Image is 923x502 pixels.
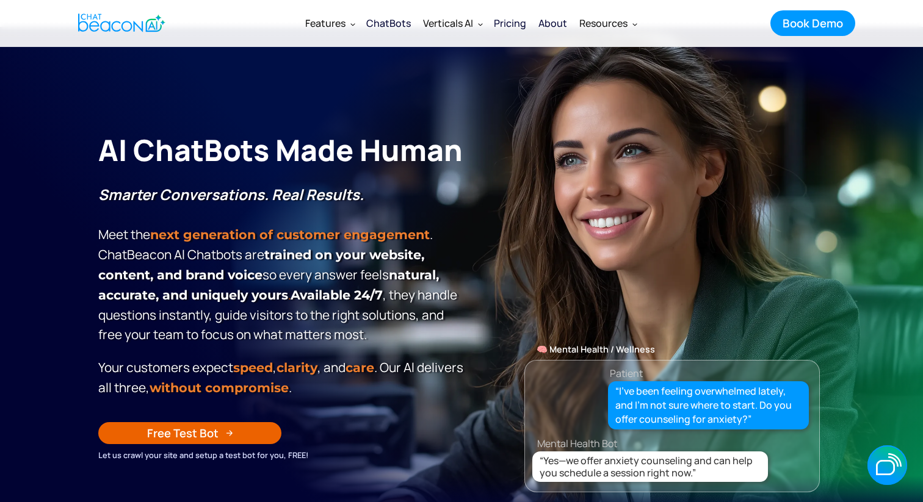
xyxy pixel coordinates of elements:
[417,9,488,38] div: Verticals AI
[538,15,567,32] div: About
[537,435,831,452] div: Mental Health Bot
[346,360,374,375] span: care
[98,357,468,398] p: Your customers expect , , and . Our Al delivers all three, .
[305,15,346,32] div: Features
[291,287,383,303] strong: Available 24/7
[360,7,417,39] a: ChatBots
[68,8,172,38] a: home
[299,9,360,38] div: Features
[366,15,411,32] div: ChatBots
[478,21,483,26] img: Dropdown
[98,185,468,344] p: Meet the . ChatBeacon Al Chatbots are so every answer feels , they handle questions instantly, gu...
[488,7,532,39] a: Pricing
[233,360,273,375] strong: speed
[277,360,317,375] span: clarity
[770,10,855,36] a: Book Demo
[98,184,364,204] strong: Smarter Conversations. Real Results.
[98,422,281,444] a: Free Test Bot
[150,227,430,242] strong: next generation of customer engagement
[98,131,468,170] h1: AI ChatBots Made Human
[532,7,573,39] a: About
[783,15,843,31] div: Book Demo
[226,429,233,437] img: Arrow
[147,425,219,441] div: Free Test Bot
[423,15,473,32] div: Verticals AI
[150,380,289,395] span: without compromise
[632,21,637,26] img: Dropdown
[579,15,628,32] div: Resources
[98,448,468,462] div: Let us crawl your site and setup a test bot for you, FREE!
[610,365,643,382] div: Patient
[573,9,642,38] div: Resources
[540,454,765,479] div: “Yes—we offer anxiety counseling and can help you schedule a session right now.”
[494,15,526,32] div: Pricing
[350,21,355,26] img: Dropdown
[525,341,819,358] div: 🧠 Mental Health / Wellness
[615,384,802,427] div: “I’ve been feeling overwhelmed lately, and I’m not sure where to start. Do you offer counseling f...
